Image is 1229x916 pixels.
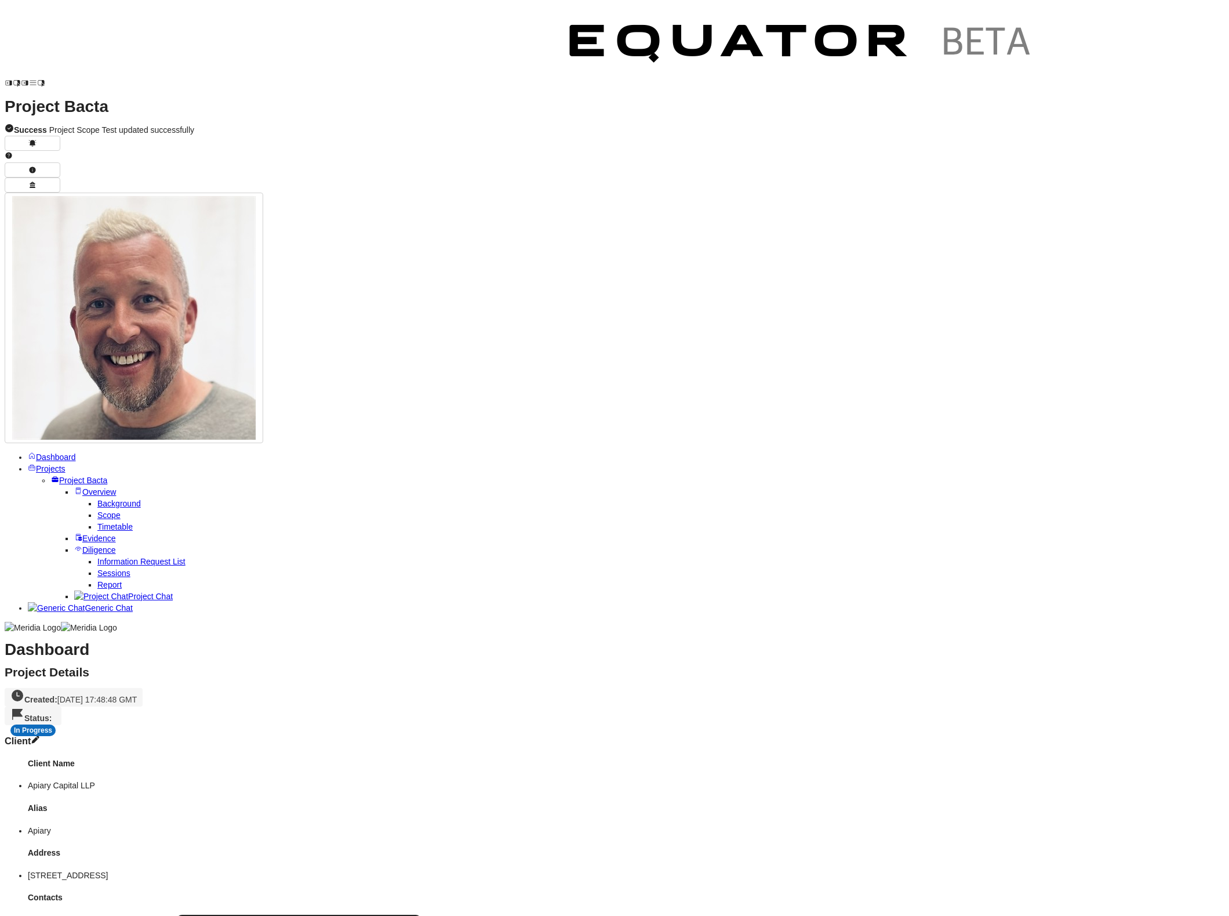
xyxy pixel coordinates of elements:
img: Meridia Logo [61,622,117,633]
a: Project ChatProject Chat [74,592,173,601]
h4: Address [28,847,1224,859]
span: Overview [82,487,116,497]
span: Generic Chat [85,603,132,613]
span: Evidence [82,534,116,543]
a: Projects [28,464,66,473]
strong: Success [14,125,47,135]
li: Apiary [28,825,1224,837]
img: Customer Logo [45,5,550,87]
svg: Created On [10,689,24,703]
img: Project Chat [74,591,128,602]
a: Dashboard [28,452,76,462]
img: Profile Icon [12,196,256,440]
a: Timetable [97,522,133,531]
a: Sessions [97,569,130,578]
h4: Contacts [28,892,1224,903]
a: Overview [74,487,116,497]
img: Generic Chat [28,602,85,614]
span: [DATE] 17:48:48 GMT [57,695,137,704]
span: Project Chat [128,592,173,601]
div: In Progress [10,725,56,736]
img: Customer Logo [550,5,1054,87]
span: Project Scope Test updated successfully [14,125,194,135]
a: Project Bacta [51,476,107,485]
li: [STREET_ADDRESS] [28,870,1224,881]
a: Scope [97,511,121,520]
h1: Dashboard [5,644,1224,656]
h4: Client Name [28,758,1224,769]
h4: Alias [28,802,1224,814]
strong: Created: [24,695,57,704]
span: Project Bacta [59,476,107,485]
span: Projects [36,464,66,473]
strong: Status: [24,714,52,723]
a: Evidence [74,534,116,543]
li: Apiary Capital LLP [28,780,1224,791]
a: Report [97,580,122,589]
h2: Project Details [5,667,1224,678]
span: Diligence [82,545,116,555]
h1: Project Bacta [5,101,1224,113]
a: Information Request List [97,557,186,566]
span: Dashboard [36,452,76,462]
img: Meridia Logo [5,622,61,633]
a: Background [97,499,141,508]
a: Diligence [74,545,116,555]
a: Generic ChatGeneric Chat [28,603,133,613]
h3: Client [5,735,1224,747]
